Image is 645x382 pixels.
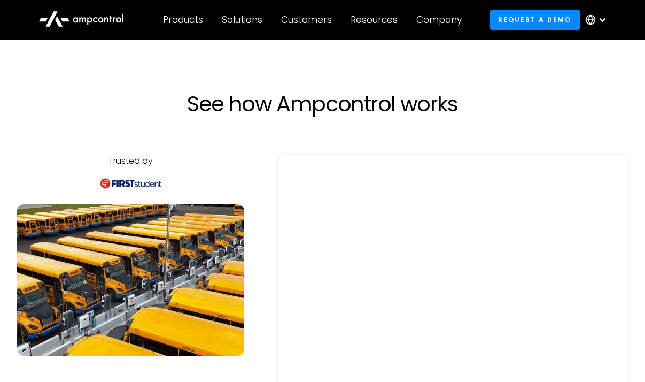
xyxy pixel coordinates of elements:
[222,14,262,26] div: Solutions
[490,10,580,29] a: Request a demo
[163,14,203,26] div: Products
[416,14,462,26] div: Company
[281,14,332,26] div: Customers
[351,14,398,26] div: Resources
[88,91,558,117] h1: See how Ampcontrol works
